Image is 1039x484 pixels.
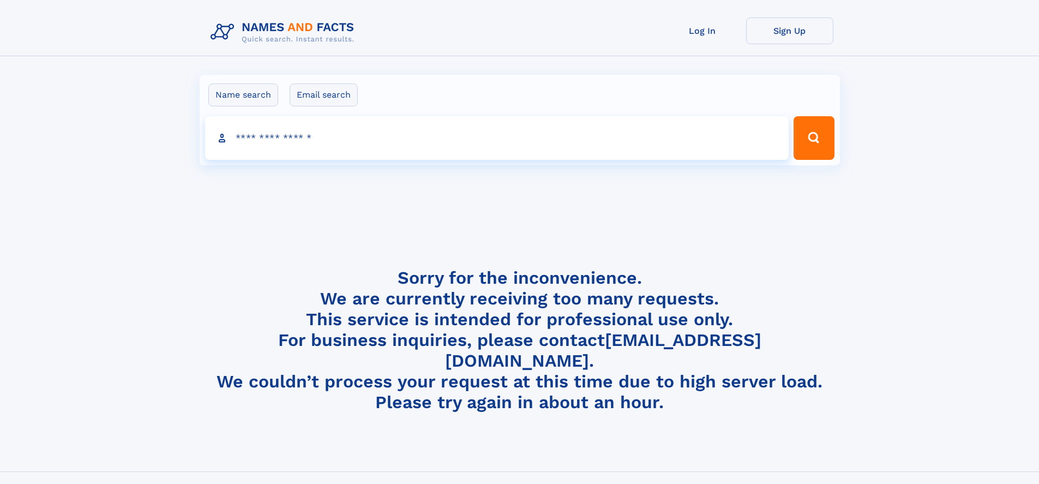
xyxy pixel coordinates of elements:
[746,17,833,44] a: Sign Up
[794,116,834,160] button: Search Button
[205,116,789,160] input: search input
[445,330,761,371] a: [EMAIL_ADDRESS][DOMAIN_NAME]
[206,17,363,47] img: Logo Names and Facts
[206,267,833,413] h4: Sorry for the inconvenience. We are currently receiving too many requests. This service is intend...
[208,83,278,106] label: Name search
[659,17,746,44] a: Log In
[290,83,358,106] label: Email search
